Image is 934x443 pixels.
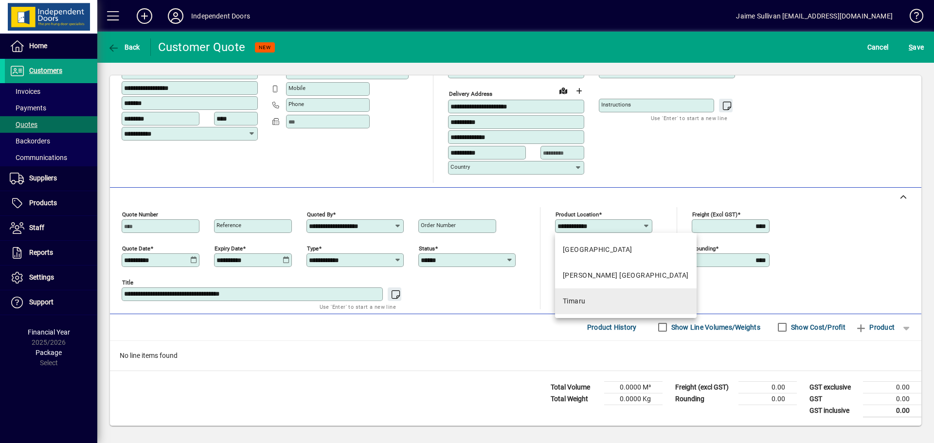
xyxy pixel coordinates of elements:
a: Reports [5,241,97,265]
span: Cancel [867,39,889,55]
div: No line items found [110,341,921,371]
mat-label: Status [419,245,435,251]
button: Back [105,38,143,56]
td: GST exclusive [805,381,863,393]
a: Products [5,191,97,215]
mat-label: Quote date [122,245,150,251]
div: Independent Doors [191,8,250,24]
span: Product History [587,319,637,335]
td: GST [805,393,863,405]
label: Show Line Volumes/Weights [669,322,760,332]
span: Backorders [10,137,50,145]
button: Add [129,7,160,25]
button: Save [906,38,926,56]
button: Choose address [571,83,587,99]
a: Knowledge Base [902,2,922,34]
td: 0.00 [863,405,921,417]
mat-option: Christchurch [555,237,697,263]
span: Package [36,349,62,356]
a: Communications [5,149,97,166]
span: Support [29,298,54,306]
mat-label: Rounding [692,245,716,251]
a: Quotes [5,116,97,133]
label: Show Cost/Profit [789,322,845,332]
td: 0.00 [738,393,797,405]
mat-label: Freight (excl GST) [692,211,737,217]
span: Products [29,199,57,207]
a: Home [5,34,97,58]
td: Total Weight [546,393,604,405]
button: Product History [583,319,641,336]
span: Reports [29,248,53,256]
span: NEW [259,44,271,51]
td: Freight (excl GST) [670,381,738,393]
mat-hint: Use 'Enter' to start a new line [320,301,396,312]
mat-hint: Use 'Enter' to start a new line [651,112,727,124]
mat-label: Mobile [288,85,305,91]
a: View on map [556,83,571,98]
span: ave [909,39,924,55]
mat-option: Cromwell Central Otago [555,263,697,288]
td: 0.00 [863,393,921,405]
td: Total Volume [546,381,604,393]
span: Settings [29,273,54,281]
a: Invoices [5,83,97,100]
mat-label: Title [122,279,133,285]
mat-option: Timaru [555,288,697,314]
td: 0.00 [863,381,921,393]
div: Jaime Sullivan [EMAIL_ADDRESS][DOMAIN_NAME] [736,8,893,24]
mat-label: Quoted by [307,211,333,217]
a: Payments [5,100,97,116]
mat-label: Instructions [601,101,631,108]
a: Support [5,290,97,315]
span: Payments [10,104,46,112]
div: Customer Quote [158,39,246,55]
span: S [909,43,913,51]
a: Suppliers [5,166,97,191]
td: Rounding [670,393,738,405]
span: Staff [29,224,44,231]
span: Financial Year [28,328,70,336]
a: Settings [5,266,97,290]
mat-label: Order number [421,222,456,229]
td: 0.0000 Kg [604,393,663,405]
span: Suppliers [29,174,57,182]
span: Home [29,42,47,50]
mat-label: Reference [216,222,241,229]
span: Product [855,319,895,335]
mat-label: Quote number [122,211,158,217]
mat-label: Country [450,163,470,170]
div: [GEOGRAPHIC_DATA] [563,245,632,255]
a: Staff [5,216,97,240]
span: Customers [29,67,62,74]
div: [PERSON_NAME] [GEOGRAPHIC_DATA] [563,270,689,281]
span: Invoices [10,88,40,95]
mat-label: Expiry date [215,245,243,251]
mat-label: Phone [288,101,304,107]
span: Communications [10,154,67,161]
span: Back [108,43,140,51]
td: 0.00 [738,381,797,393]
button: Cancel [865,38,891,56]
button: Profile [160,7,191,25]
div: Timaru [563,296,586,306]
mat-label: Product location [556,211,599,217]
td: GST inclusive [805,405,863,417]
td: 0.0000 M³ [604,381,663,393]
button: Product [850,319,899,336]
a: Backorders [5,133,97,149]
mat-label: Type [307,245,319,251]
app-page-header-button: Back [97,38,151,56]
span: Quotes [10,121,37,128]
